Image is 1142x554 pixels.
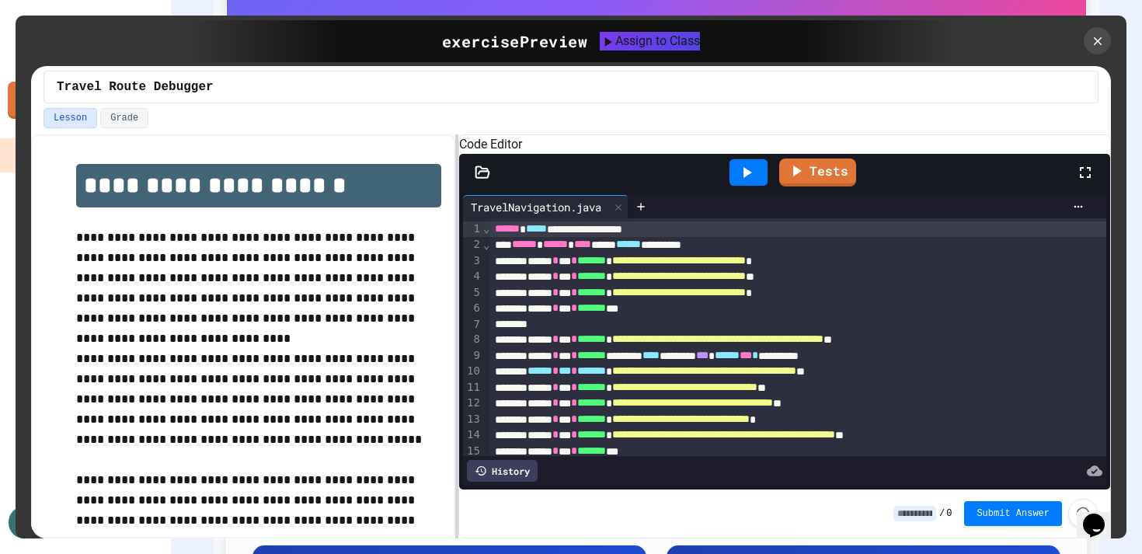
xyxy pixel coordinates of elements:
button: Grade [100,108,148,128]
button: Assign to Class [600,32,700,51]
button: Lesson [44,108,97,128]
div: exercise Preview [442,30,588,53]
span: Travel Route Debugger [57,78,214,96]
iframe: chat widget [1077,492,1126,538]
